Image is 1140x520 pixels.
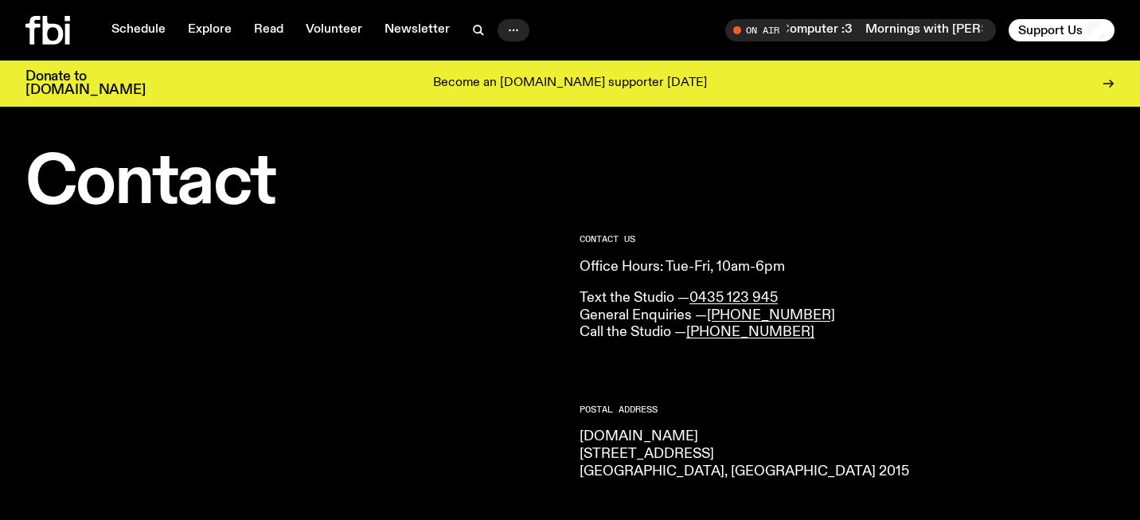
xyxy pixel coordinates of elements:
[580,405,1115,414] h2: Postal Address
[102,19,175,41] a: Schedule
[244,19,293,41] a: Read
[375,19,459,41] a: Newsletter
[725,19,996,41] button: On AirMornings with [PERSON_NAME] / I Love My Computer :3Mornings with [PERSON_NAME] / I Love My ...
[580,235,1115,244] h2: CONTACT US
[580,259,1115,276] p: Office Hours: Tue-Fri, 10am-6pm
[1018,23,1083,37] span: Support Us
[25,151,560,216] h1: Contact
[296,19,372,41] a: Volunteer
[580,428,1115,480] p: [DOMAIN_NAME] [STREET_ADDRESS] [GEOGRAPHIC_DATA], [GEOGRAPHIC_DATA] 2015
[25,70,146,97] h3: Donate to [DOMAIN_NAME]
[580,290,1115,342] p: Text the Studio — General Enquiries — Call the Studio —
[743,24,988,36] span: Tune in live
[707,308,835,323] a: [PHONE_NUMBER]
[1009,19,1115,41] button: Support Us
[686,325,814,339] a: [PHONE_NUMBER]
[178,19,241,41] a: Explore
[689,291,778,305] a: 0435 123 945
[433,76,707,91] p: Become an [DOMAIN_NAME] supporter [DATE]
